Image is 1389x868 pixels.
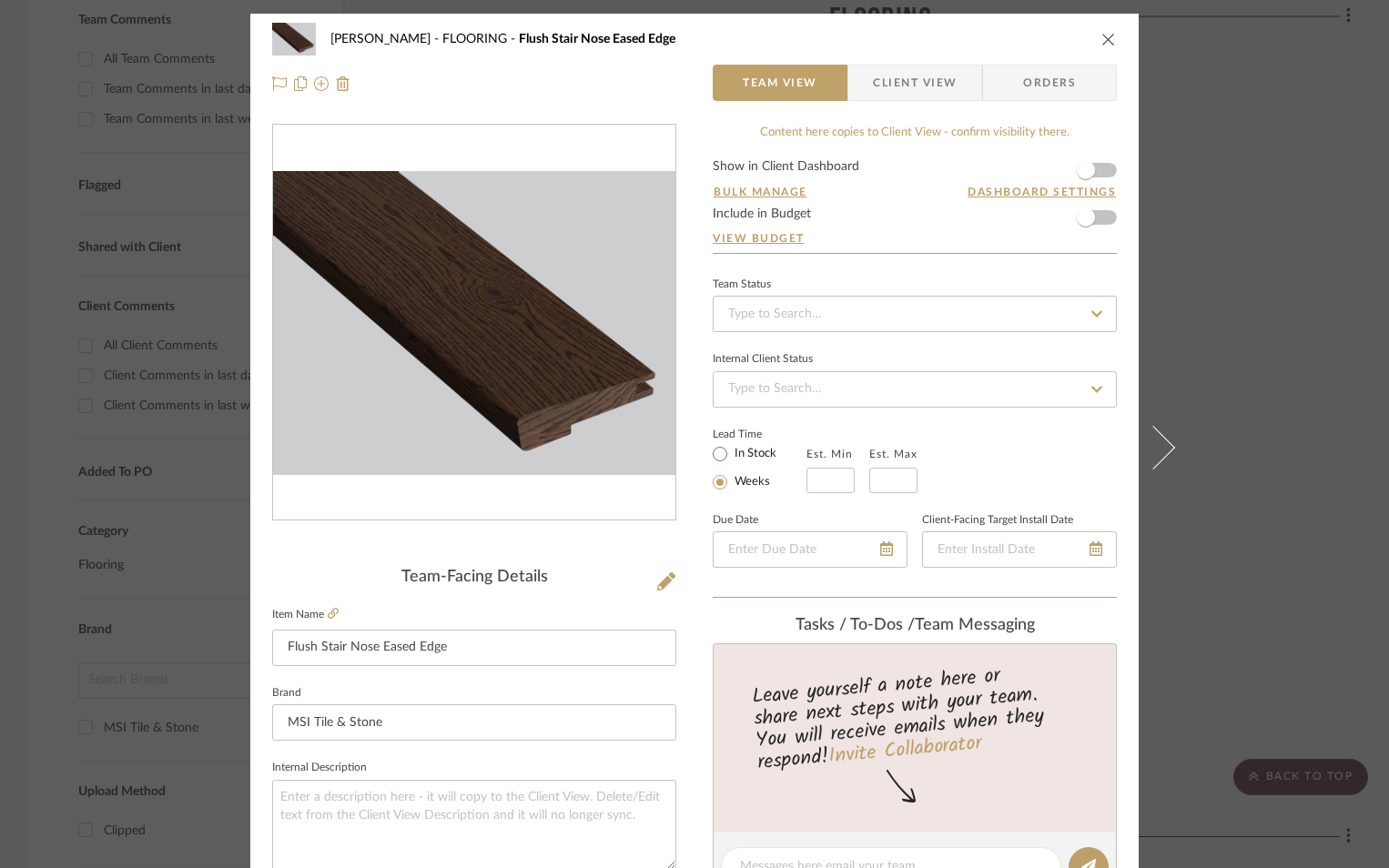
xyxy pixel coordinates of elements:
div: Content here copies to Client View - confirm visibility there. [713,124,1117,142]
mat-radio-group: Select item type [713,442,806,493]
input: Type to Search… [713,371,1117,408]
span: Orders [1003,65,1096,101]
div: Team Status [713,280,771,289]
img: d34f0270-f678-4ff7-bdfb-d18cb69a2ea7_436x436.jpg [273,171,675,476]
input: Enter Item Name [272,630,676,666]
label: Due Date [713,516,758,525]
label: Internal Description [272,763,367,772]
a: Invite Collaborator [827,728,983,773]
input: Type to Search… [713,296,1117,332]
button: close [1100,31,1117,47]
span: Flush Stair Nose Eased Edge [519,33,675,45]
label: Client-Facing Target Install Date [922,516,1073,525]
input: Enter Due Date [713,531,907,568]
div: Internal Client Status [713,355,813,364]
button: Dashboard Settings [967,184,1117,200]
label: Item Name [272,607,339,622]
img: Remove from project [336,76,350,91]
label: Est. Min [806,448,853,460]
div: team Messaging [713,616,1117,636]
label: Est. Max [869,448,918,460]
input: Enter Install Date [922,531,1117,568]
button: Bulk Manage [713,184,808,200]
div: 0 [273,171,675,476]
label: In Stock [731,446,776,462]
label: Brand [272,689,301,698]
span: FLOORING [442,33,519,45]
label: Lead Time [713,426,806,442]
img: d34f0270-f678-4ff7-bdfb-d18cb69a2ea7_48x40.jpg [272,21,316,57]
span: Tasks / To-Dos / [796,617,915,633]
div: Leave yourself a note here or share next steps with your team. You will receive emails when they ... [711,656,1120,778]
input: Enter Brand [272,704,676,741]
a: View Budget [713,231,1117,246]
span: [PERSON_NAME] [330,33,442,45]
div: Team-Facing Details [272,568,676,588]
span: Team View [743,65,817,101]
span: Client View [873,65,957,101]
label: Weeks [731,474,770,490]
